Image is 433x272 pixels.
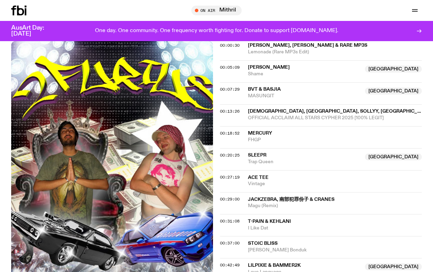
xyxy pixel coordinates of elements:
[220,174,240,180] span: 00:27:19
[248,175,269,180] span: Ace Tee
[248,225,422,232] span: I Like Dat
[11,25,56,37] h3: AusArt Day: [DATE]
[220,218,240,224] span: 00:31:08
[248,115,422,121] span: OFFICIAL ACCLAIM ALL STARS CYPHER 2025 [100% LEGIT]
[220,197,240,201] button: 00:29:00
[248,131,272,136] span: Mercury
[95,28,338,34] p: One day. One community. One frequency worth fighting for. Donate to support [DOMAIN_NAME].
[248,181,422,187] span: Vintage
[248,203,422,209] span: Magu (Remix)
[220,219,240,223] button: 00:31:08
[220,109,240,113] button: 00:13:26
[248,109,432,114] span: [DEMOGRAPHIC_DATA], [GEOGRAPHIC_DATA], SOLLYY, [GEOGRAPHIC_DATA]
[248,241,278,246] span: Stoic Bliss
[220,88,240,91] button: 00:07:29
[248,71,361,77] span: Shame
[220,152,240,158] span: 00:20:25
[248,43,367,48] span: [PERSON_NAME], [PERSON_NAME] & Rare MP3s
[248,87,281,92] span: BVT & Basjia
[220,86,240,92] span: 00:07:29
[248,159,361,165] span: Trap Queen
[220,130,240,136] span: 00:18:52
[365,88,422,95] span: [GEOGRAPHIC_DATA]
[220,175,240,179] button: 00:27:19
[220,263,240,267] button: 00:42:49
[365,66,422,73] span: [GEOGRAPHIC_DATA]
[220,196,240,202] span: 00:29:00
[220,153,240,157] button: 00:20:25
[220,44,240,47] button: 00:00:30
[220,240,240,246] span: 00:37:00
[220,131,240,135] button: 00:18:52
[220,241,240,245] button: 00:37:00
[365,153,422,160] span: [GEOGRAPHIC_DATA]
[248,263,301,268] span: LILPIXIE & Bammer2K
[248,153,266,158] span: SLEEPR
[220,43,240,48] span: 00:00:30
[248,197,335,202] span: jackzebra, 南部犯罪份子 & cranes
[220,262,240,268] span: 00:42:49
[248,93,361,99] span: MASUNGIT
[248,247,422,254] span: [PERSON_NAME] Bonduk
[220,108,240,114] span: 00:13:26
[248,65,290,70] span: [PERSON_NAME]
[220,66,240,69] button: 00:05:09
[365,263,422,270] span: [GEOGRAPHIC_DATA]
[191,6,242,15] button: On AirMithril
[220,65,240,70] span: 00:05:09
[248,219,291,224] span: T-Pain & Kehlani
[248,49,422,55] span: Lemonade (Rare MP3s Edit)
[248,137,422,143] span: FHGP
